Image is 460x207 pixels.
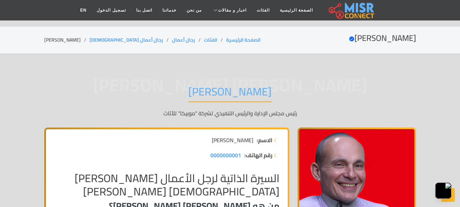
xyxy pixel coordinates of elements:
span: 0000000001 [210,150,241,160]
a: رجال أعمال [DEMOGRAPHIC_DATA] [90,35,163,44]
h1: [PERSON_NAME] [188,85,272,102]
li: [PERSON_NAME] [44,36,90,44]
svg: Verified account [349,36,354,42]
a: EN [75,4,92,17]
a: الصفحة الرئيسية [275,4,318,17]
a: رجال أعمال [172,35,195,44]
a: الصفحة الرئيسية [226,35,260,44]
span: اخبار و مقالات [218,7,247,13]
a: 0000000001 [210,151,241,159]
a: اتصل بنا [131,4,157,17]
a: خدماتنا [157,4,181,17]
strong: الاسم: [257,136,272,144]
a: الفئات [252,4,275,17]
a: تسجيل الدخول [92,4,131,17]
span: [PERSON_NAME] [212,136,253,144]
a: الفئات [204,35,217,44]
p: رئيس مجلس الإدارة والرئيس التنفيذي لشركة "موبيكا" للأثاث [44,109,416,117]
strong: رقم الهاتف: [244,151,272,159]
a: اخبار و مقالات [207,4,252,17]
h2: [PERSON_NAME] [349,33,416,43]
h2: السيرة الذاتية لرجل الأعمال [PERSON_NAME][DEMOGRAPHIC_DATA] [PERSON_NAME] [54,172,280,198]
img: main.misr_connect [329,2,374,19]
a: من نحن [181,4,207,17]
